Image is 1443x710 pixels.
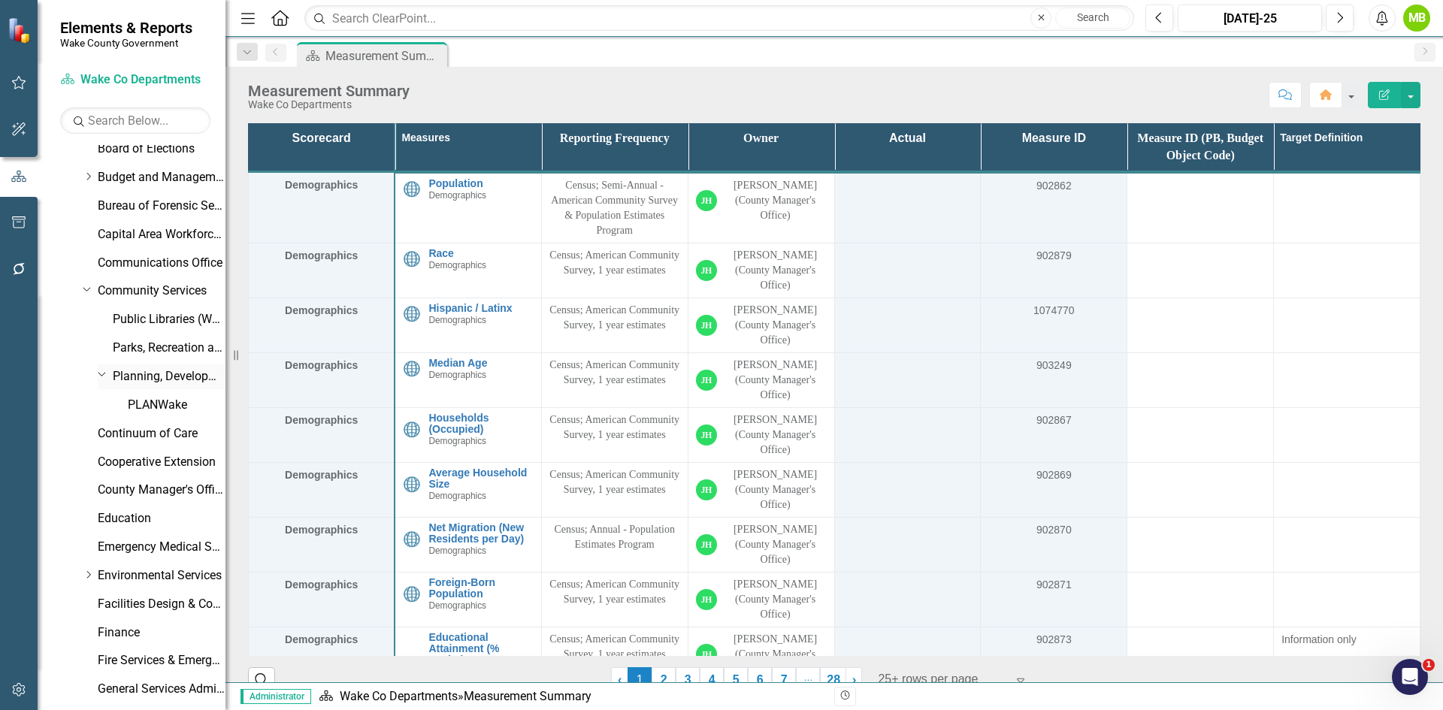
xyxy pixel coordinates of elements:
[403,250,421,268] img: Community Indicator
[1178,5,1322,32] button: [DATE]-25
[688,627,834,705] td: Double-Click to Edit
[428,248,533,259] a: Race
[1274,627,1420,705] td: Double-Click to Edit
[395,172,541,243] td: Double-Click to Edit Right Click for Context Menu
[1183,10,1317,28] div: [DATE]-25
[428,467,533,491] a: Average Household Size
[428,600,486,611] span: Demographics
[98,425,225,443] a: Continuum of Care
[549,632,680,662] div: Census; American Community Survey, 1 year estimates
[549,412,680,443] div: Census; American Community Survey, 1 year estimates
[1127,572,1274,627] td: Double-Click to Edit
[549,358,680,388] div: Census; American Community Survey, 1 year estimates
[688,243,834,298] td: Double-Click to Edit
[988,248,1119,263] div: 902879
[98,282,225,300] a: Community Services
[988,632,1119,647] div: 902873
[696,479,717,500] div: JH
[1274,298,1420,352] td: Double-Click to Edit
[98,567,225,585] a: Environmental Services
[248,99,410,110] div: Wake Co Departments
[696,190,717,211] div: JH
[618,673,622,686] span: ‹
[428,436,486,446] span: Demographics
[428,370,486,380] span: Demographics
[1281,632,1412,647] p: Information only
[113,368,225,385] a: Planning, Development and Inspections (PDI)
[113,340,225,357] a: Parks, Recreation and Open Space (PROS)
[700,667,724,693] a: 4
[60,19,192,37] span: Elements & Reports
[98,454,225,471] a: Cooperative Extension
[60,107,210,134] input: Search Below...
[1274,243,1420,298] td: Double-Click to Edit
[403,180,421,198] img: Community Indicator
[696,589,717,610] div: JH
[549,248,680,278] div: Census; American Community Survey, 1 year estimates
[1127,172,1274,243] td: Double-Click to Edit
[428,190,486,201] span: Demographics
[285,179,358,191] span: Demographics
[395,298,541,352] td: Double-Click to Edit Right Click for Context Menu
[988,358,1119,373] div: 903249
[240,689,311,704] span: Administrator
[688,352,834,407] td: Double-Click to Edit
[1127,407,1274,462] td: Double-Click to Edit
[676,667,700,693] a: 3
[988,412,1119,428] div: 902867
[98,539,225,556] a: Emergency Medical Services
[1274,352,1420,407] td: Double-Click to Edit
[820,667,846,693] a: 28
[988,303,1119,318] div: 1074770
[403,530,421,548] img: Community Indicator
[541,243,688,298] td: Double-Click to Edit
[98,169,225,186] a: Budget and Management Services
[1127,517,1274,572] td: Double-Click to Edit
[325,47,443,65] div: Measurement Summary
[285,304,358,316] span: Demographics
[98,140,225,158] a: Board of Elections
[724,667,748,693] a: 5
[541,627,688,705] td: Double-Click to Edit
[696,260,717,281] div: JH
[60,37,192,49] small: Wake County Government
[98,624,225,642] a: Finance
[403,421,421,439] img: Community Indicator
[1274,517,1420,572] td: Double-Click to Edit
[319,688,823,705] div: »
[1274,572,1420,627] td: Double-Click to Edit
[725,358,827,403] div: [PERSON_NAME] (County Manager's Office)
[285,633,358,645] span: Demographics
[549,303,680,333] div: Census; American Community Survey, 1 year estimates
[541,407,688,462] td: Double-Click to Edit
[428,358,533,369] a: Median Age
[1055,8,1130,29] button: Search
[98,226,225,243] a: Capital Area Workforce Development
[285,579,358,591] span: Demographics
[428,260,486,270] span: Demographics
[60,71,210,89] a: Wake Co Departments
[1274,407,1420,462] td: Double-Click to Edit
[285,359,358,371] span: Demographics
[1127,298,1274,352] td: Double-Click to Edit
[688,298,834,352] td: Double-Click to Edit
[403,476,421,494] img: Community Indicator
[1127,462,1274,517] td: Double-Click to Edit
[688,172,834,243] td: Double-Click to Edit
[688,517,834,572] td: Double-Click to Edit
[541,352,688,407] td: Double-Click to Edit
[725,632,827,677] div: [PERSON_NAME] (County Manager's Office)
[988,178,1119,193] div: 902862
[395,407,541,462] td: Double-Click to Edit Right Click for Context Menu
[285,469,358,481] span: Demographics
[395,572,541,627] td: Double-Click to Edit Right Click for Context Menu
[725,467,827,512] div: [PERSON_NAME] (County Manager's Office)
[725,412,827,458] div: [PERSON_NAME] (County Manager's Office)
[549,178,680,238] div: Census; Semi-Annual - American Community Survey & Population Estimates Program
[395,352,541,407] td: Double-Click to Edit Right Click for Context Menu
[549,522,680,552] div: Census; Annual - Population Estimates Program
[113,311,225,328] a: Public Libraries (WCPL)
[988,467,1119,482] div: 902869
[1127,243,1274,298] td: Double-Click to Edit
[725,178,827,223] div: [PERSON_NAME] (County Manager's Office)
